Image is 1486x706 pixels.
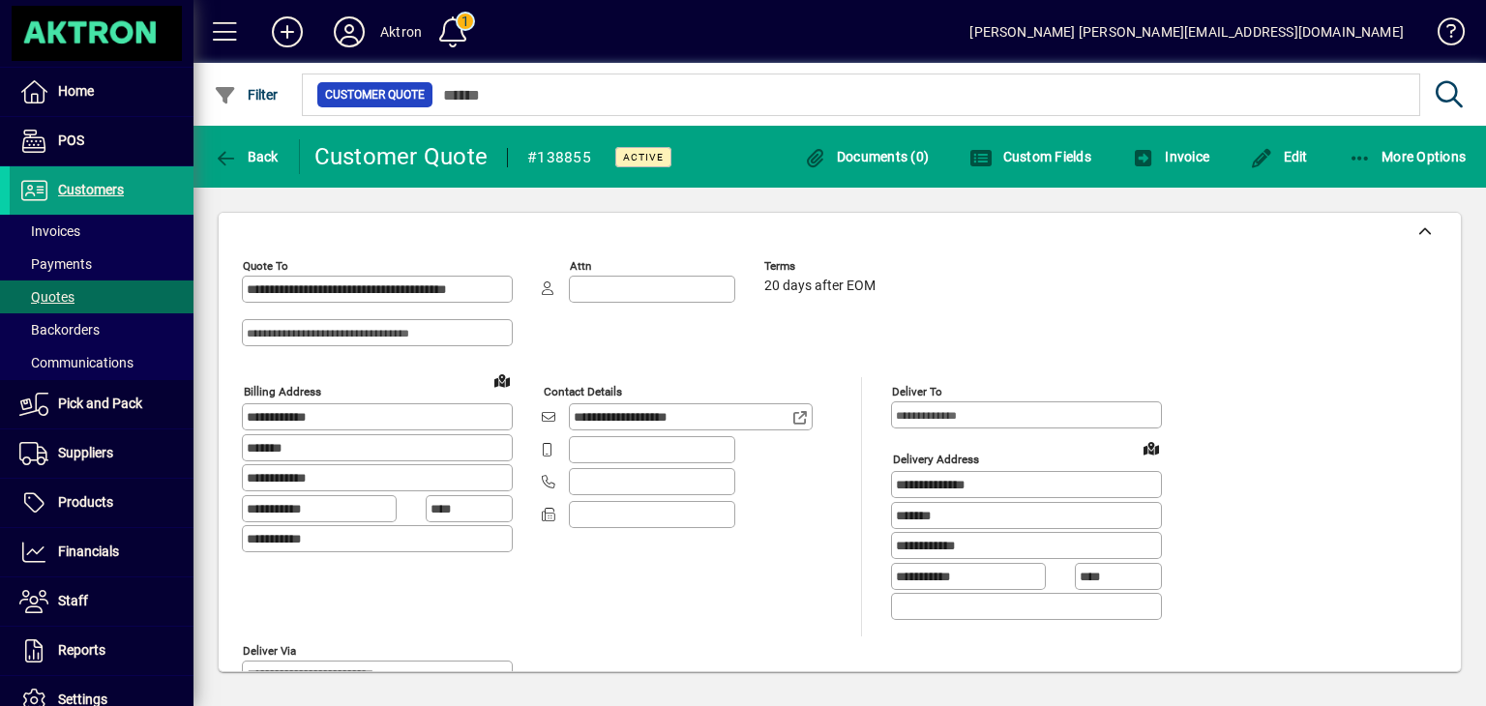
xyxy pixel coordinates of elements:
[193,139,300,174] app-page-header-button: Back
[214,87,279,103] span: Filter
[58,83,94,99] span: Home
[1349,149,1467,164] span: More Options
[58,642,105,658] span: Reports
[10,380,193,428] a: Pick and Pack
[19,223,80,239] span: Invoices
[325,85,425,104] span: Customer Quote
[10,280,193,313] a: Quotes
[19,256,92,272] span: Payments
[243,643,296,657] mat-label: Deliver via
[243,259,288,273] mat-label: Quote To
[58,544,119,559] span: Financials
[10,117,193,165] a: POS
[1136,432,1167,463] a: View on map
[10,429,193,478] a: Suppliers
[10,215,193,248] a: Invoices
[58,396,142,411] span: Pick and Pack
[1132,149,1209,164] span: Invoice
[965,139,1096,174] button: Custom Fields
[892,385,942,398] mat-label: Deliver To
[10,346,193,379] a: Communications
[58,132,84,148] span: POS
[764,260,880,273] span: Terms
[58,593,88,608] span: Staff
[570,259,591,273] mat-label: Attn
[318,15,380,49] button: Profile
[803,149,929,164] span: Documents (0)
[1423,4,1462,67] a: Knowledge Base
[527,142,591,173] div: #138855
[58,445,113,460] span: Suppliers
[58,494,113,510] span: Products
[10,479,193,527] a: Products
[1250,149,1308,164] span: Edit
[214,149,279,164] span: Back
[19,289,74,305] span: Quotes
[10,577,193,626] a: Staff
[487,365,518,396] a: View on map
[969,16,1404,47] div: [PERSON_NAME] [PERSON_NAME][EMAIL_ADDRESS][DOMAIN_NAME]
[969,149,1091,164] span: Custom Fields
[10,528,193,576] a: Financials
[380,16,422,47] div: Aktron
[10,248,193,280] a: Payments
[19,355,134,370] span: Communications
[10,627,193,675] a: Reports
[764,279,876,294] span: 20 days after EOM
[798,139,934,174] button: Documents (0)
[1344,139,1471,174] button: More Options
[314,141,489,172] div: Customer Quote
[256,15,318,49] button: Add
[10,313,193,346] a: Backorders
[1127,139,1214,174] button: Invoice
[58,182,124,197] span: Customers
[19,322,100,338] span: Backorders
[10,68,193,116] a: Home
[1245,139,1313,174] button: Edit
[623,151,664,163] span: Active
[209,139,283,174] button: Back
[209,77,283,112] button: Filter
